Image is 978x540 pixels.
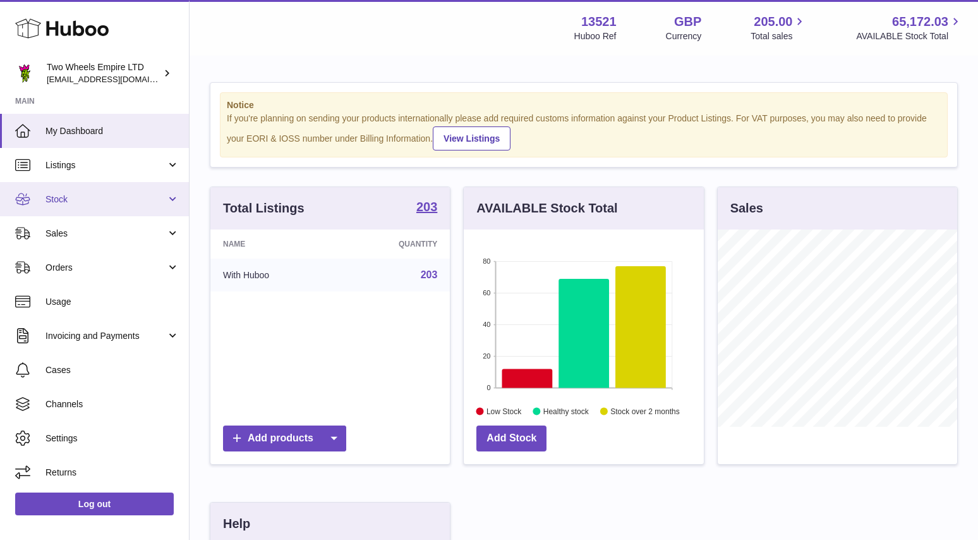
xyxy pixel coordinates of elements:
text: 60 [483,289,491,297]
h3: Total Listings [223,200,305,217]
span: Total sales [751,30,807,42]
text: Low Stock [486,407,522,415]
span: Usage [45,296,179,308]
a: 203 [421,269,438,280]
h3: Help [223,515,250,532]
span: Channels [45,398,179,410]
span: Invoicing and Payments [45,330,166,342]
strong: GBP [674,13,701,30]
a: 203 [416,200,437,216]
text: Stock over 2 months [611,407,680,415]
h3: Sales [730,200,763,217]
span: 205.00 [754,13,792,30]
text: 0 [487,384,491,391]
th: Name [210,230,337,259]
div: Two Wheels Empire LTD [47,61,160,85]
span: [EMAIL_ADDRESS][DOMAIN_NAME] [47,74,186,84]
span: My Dashboard [45,125,179,137]
a: Log out [15,493,174,515]
a: Add products [223,426,346,451]
strong: 203 [416,200,437,213]
h3: AVAILABLE Stock Total [476,200,617,217]
text: 20 [483,352,491,360]
span: Settings [45,433,179,445]
td: With Huboo [210,259,337,291]
span: Listings [45,159,166,171]
span: Returns [45,467,179,479]
span: Sales [45,228,166,240]
span: 65,172.03 [892,13,948,30]
span: AVAILABLE Stock Total [856,30,963,42]
span: Cases [45,364,179,376]
img: justas@twowheelsempire.com [15,64,34,83]
strong: Notice [227,99,941,111]
div: Currency [666,30,702,42]
div: If you're planning on sending your products internationally please add required customs informati... [227,113,941,150]
a: 65,172.03 AVAILABLE Stock Total [856,13,963,42]
a: View Listings [433,126,510,150]
text: Healthy stock [543,407,589,415]
strong: 13521 [581,13,617,30]
a: 205.00 Total sales [751,13,807,42]
a: Add Stock [476,426,546,451]
span: Orders [45,262,166,274]
text: 80 [483,257,491,265]
text: 40 [483,321,491,328]
th: Quantity [337,230,450,259]
span: Stock [45,193,166,206]
div: Huboo Ref [574,30,617,42]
